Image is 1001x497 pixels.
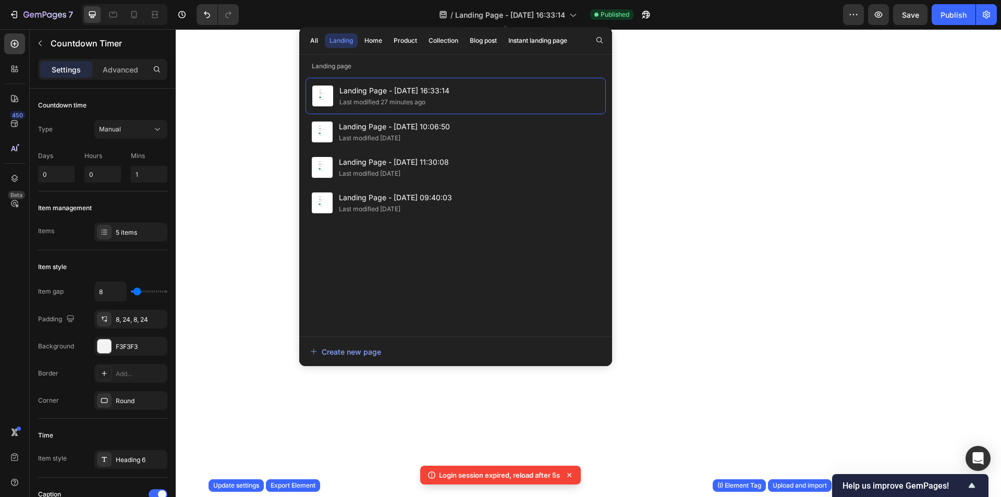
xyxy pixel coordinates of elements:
[176,29,1001,497] iframe: Design area
[38,262,67,272] div: Item style
[932,4,975,25] button: Publish
[329,36,353,45] div: Landing
[8,191,25,199] div: Beta
[213,481,259,490] div: Update settings
[299,61,612,71] p: Landing page
[364,36,382,45] div: Home
[504,33,572,48] button: Instant landing page
[339,97,425,107] div: Last modified 27 minutes ago
[116,396,165,406] div: Round
[941,9,967,20] div: Publish
[116,369,165,379] div: Add...
[38,454,67,463] div: Item style
[424,33,463,48] button: Collection
[10,111,25,119] div: 450
[116,455,165,465] div: Heading 6
[450,9,453,20] span: /
[339,191,452,204] span: Landing Page - [DATE] 09:40:03
[310,346,381,357] div: Create new page
[52,64,81,75] p: Settings
[38,203,92,213] div: Item management
[38,125,53,134] div: Type
[455,9,565,20] span: Landing Page - [DATE] 16:33:14
[131,151,167,161] p: Mins
[601,10,629,19] span: Published
[38,287,64,296] div: Item gap
[266,479,320,492] button: Export Element
[429,36,458,45] div: Collection
[439,470,560,480] p: Login session expired, reload after 5s
[84,151,121,161] p: Hours
[713,479,766,492] button: (I) Element Tag
[116,342,165,351] div: F3F3F3
[94,120,167,139] button: Manual
[394,36,417,45] div: Product
[339,133,400,143] div: Last modified [DATE]
[465,33,502,48] button: Blog post
[4,4,78,25] button: 7
[717,481,761,490] div: (I) Element Tag
[389,33,422,48] button: Product
[843,479,978,492] button: Show survey - Help us improve GemPages!
[38,312,77,326] div: Padding
[310,341,602,362] button: Create new page
[51,37,163,50] p: Countdown Timer
[68,8,73,21] p: 7
[339,168,400,179] div: Last modified [DATE]
[339,156,449,168] span: Landing Page - [DATE] 11:30:08
[310,36,318,45] div: All
[103,64,138,75] p: Advanced
[325,33,358,48] button: Landing
[38,101,87,110] div: Countdown time
[99,125,121,133] span: Manual
[966,446,991,471] div: Open Intercom Messenger
[339,204,400,214] div: Last modified [DATE]
[893,4,927,25] button: Save
[38,151,75,161] p: Days
[508,36,567,45] div: Instant landing page
[38,396,59,405] div: Corner
[768,479,832,492] button: Upload and import
[271,481,315,490] div: Export Element
[470,36,497,45] div: Blog post
[209,479,264,492] button: Update settings
[38,226,54,236] div: Items
[197,4,239,25] div: Undo/Redo
[38,342,74,351] div: Background
[95,282,126,301] input: Auto
[902,10,919,19] span: Save
[116,315,165,324] div: 8, 24, 8, 24
[843,481,966,491] span: Help us improve GemPages!
[116,228,165,237] div: 5 items
[306,33,323,48] button: All
[773,481,827,490] div: Upload and import
[339,84,449,97] span: Landing Page - [DATE] 16:33:14
[38,369,58,378] div: Border
[38,431,53,440] div: Time
[339,120,450,133] span: Landing Page - [DATE] 10:06:50
[360,33,387,48] button: Home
